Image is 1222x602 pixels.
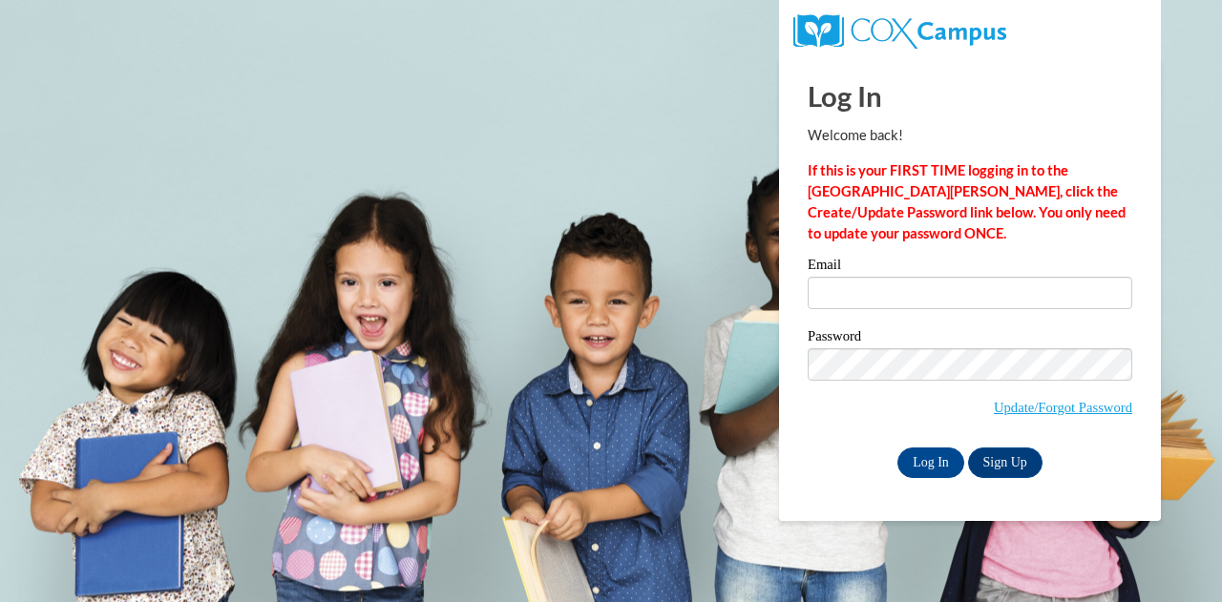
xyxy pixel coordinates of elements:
label: Password [808,329,1132,348]
input: Log In [897,447,964,478]
label: Email [808,258,1132,277]
a: Update/Forgot Password [994,400,1132,415]
a: Sign Up [968,447,1043,478]
img: COX Campus [793,14,1006,49]
a: COX Campus [793,22,1006,38]
p: Welcome back! [808,125,1132,146]
h1: Log In [808,76,1132,115]
strong: If this is your FIRST TIME logging in to the [GEOGRAPHIC_DATA][PERSON_NAME], click the Create/Upd... [808,162,1126,241]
